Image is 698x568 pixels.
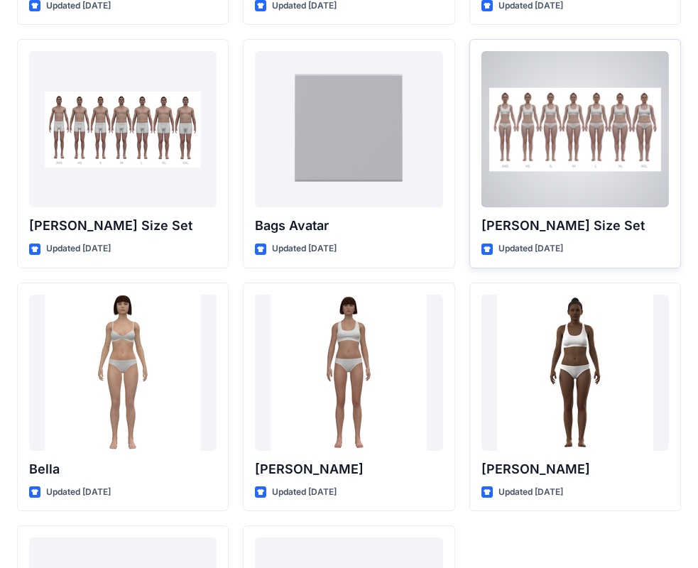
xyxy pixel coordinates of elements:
[46,241,111,256] p: Updated [DATE]
[255,216,442,236] p: Bags Avatar
[255,51,442,207] a: Bags Avatar
[46,485,111,500] p: Updated [DATE]
[29,51,217,207] a: Oliver Size Set
[29,216,217,236] p: [PERSON_NAME] Size Set
[29,295,217,451] a: Bella
[255,295,442,451] a: Emma
[481,51,669,207] a: Olivia Size Set
[498,241,563,256] p: Updated [DATE]
[498,485,563,500] p: Updated [DATE]
[255,459,442,479] p: [PERSON_NAME]
[481,295,669,451] a: Gabrielle
[29,459,217,479] p: Bella
[481,459,669,479] p: [PERSON_NAME]
[272,485,337,500] p: Updated [DATE]
[272,241,337,256] p: Updated [DATE]
[481,216,669,236] p: [PERSON_NAME] Size Set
